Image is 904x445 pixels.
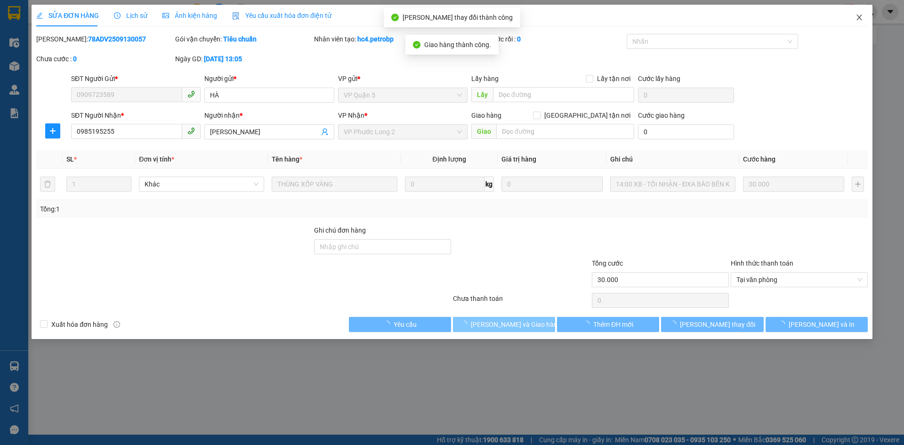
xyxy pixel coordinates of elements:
span: clock-circle [114,12,121,19]
div: Chưa thanh toán [452,293,591,310]
label: Ghi chú đơn hàng [314,227,366,234]
input: Dọc đường [496,124,634,139]
span: Yêu cầu [394,319,417,330]
button: [PERSON_NAME] và In [766,317,868,332]
span: [GEOGRAPHIC_DATA] tận nơi [541,110,634,121]
input: Cước giao hàng [638,124,734,139]
div: Gói vận chuyển: [175,34,312,44]
span: [PERSON_NAME] thay đổi [680,319,755,330]
span: Cước hàng [743,155,775,163]
span: Thêm ĐH mới [593,319,633,330]
span: Lấy [471,87,493,102]
b: 0 [517,35,521,43]
span: Giá trị hàng [501,155,536,163]
span: Giao hàng [471,112,501,119]
input: Cước lấy hàng [638,88,734,103]
span: VP Phước Long 2 [344,125,462,139]
div: VP gửi [338,73,468,84]
span: SL [66,155,74,163]
div: Người nhận [204,110,334,121]
button: Thêm ĐH mới [557,317,659,332]
button: plus [852,177,864,192]
span: Xuất hóa đơn hàng [48,319,112,330]
span: phone [187,90,195,98]
b: hc4.petrobp [357,35,394,43]
span: Tổng cước [592,259,623,267]
th: Ghi chú [606,150,739,169]
b: 0 [73,55,77,63]
span: Yêu cầu xuất hóa đơn điện tử [232,12,331,19]
input: VD: Bàn, Ghế [272,177,397,192]
span: Giao [471,124,496,139]
span: kg [484,177,494,192]
span: loading [670,321,680,327]
input: Dọc đường [493,87,634,102]
button: delete [40,177,55,192]
span: Lấy hàng [471,75,499,82]
span: edit [36,12,43,19]
button: [PERSON_NAME] và Giao hàng [453,317,555,332]
input: 0 [743,177,844,192]
span: info-circle [113,321,120,328]
span: Ảnh kiện hàng [162,12,217,19]
div: Tổng: 1 [40,204,349,214]
b: 78ADV2509130057 [88,35,146,43]
div: Người gửi [204,73,334,84]
span: Định lượng [433,155,466,163]
div: Nhân viên tạo: [314,34,486,44]
span: loading [583,321,593,327]
span: [PERSON_NAME] và In [789,319,855,330]
label: Cước lấy hàng [638,75,680,82]
div: SĐT Người Nhận [71,110,201,121]
span: phone [187,127,195,135]
label: Cước giao hàng [638,112,685,119]
div: SĐT Người Gửi [71,73,201,84]
span: loading [383,321,394,327]
label: Hình thức thanh toán [731,259,793,267]
button: Yêu cầu [349,317,451,332]
input: Ghi chú đơn hàng [314,239,451,254]
button: Close [846,5,872,31]
span: plus [46,127,60,135]
span: Tên hàng [272,155,302,163]
span: Lấy tận nơi [593,73,634,84]
span: VP Nhận [338,112,364,119]
span: Đơn vị tính [139,155,174,163]
span: Tại văn phòng [736,273,862,287]
span: loading [460,321,471,327]
div: Cước rồi : [488,34,625,44]
button: plus [45,123,60,138]
div: [PERSON_NAME]: [36,34,173,44]
div: Ngày GD: [175,54,312,64]
span: [PERSON_NAME] và Giao hàng [471,319,561,330]
span: close [856,14,863,21]
img: icon [232,12,240,20]
span: VP Quận 5 [344,88,462,102]
span: [PERSON_NAME] thay đổi thành công [403,14,513,21]
span: SỬA ĐƠN HÀNG [36,12,99,19]
input: 0 [501,177,603,192]
button: [PERSON_NAME] thay đổi [661,317,763,332]
b: Tiêu chuẩn [223,35,257,43]
span: Giao hàng thành công. [424,41,491,49]
span: user-add [321,128,329,136]
span: Khác [145,177,258,191]
span: check-circle [413,41,420,49]
span: picture [162,12,169,19]
span: loading [778,321,789,327]
span: Lịch sử [114,12,147,19]
span: check-circle [391,14,399,21]
input: Ghi Chú [610,177,735,192]
b: [DATE] 13:05 [204,55,242,63]
div: Chưa cước : [36,54,173,64]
